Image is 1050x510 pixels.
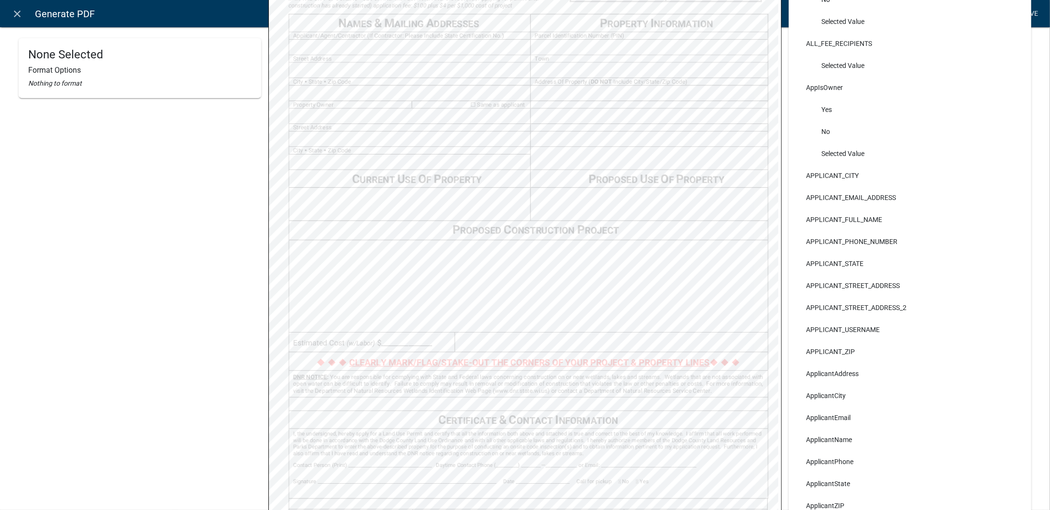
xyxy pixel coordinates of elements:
[798,275,1022,297] li: APPLICANT_STREET_ADDRESS
[28,79,82,87] i: Nothing to format
[798,297,1022,319] li: APPLICANT_STREET_ADDRESS_2
[798,165,1022,187] li: APPLICANT_CITY
[798,209,1022,231] li: APPLICANT_FULL_NAME
[35,4,95,23] span: Generate PDF
[798,451,1022,473] li: ApplicantPhone
[798,429,1022,451] li: ApplicantName
[798,77,1022,99] li: AppIsOwner
[798,99,1022,121] li: Yes
[28,48,252,62] h4: None Selected
[798,33,1022,55] li: ALL_FEE_RECIPIENTS
[798,473,1022,495] li: ApplicantState
[12,8,23,20] i: close
[798,363,1022,385] li: ApplicantAddress
[798,385,1022,407] li: ApplicantCity
[798,319,1022,341] li: APPLICANT_USERNAME
[798,187,1022,209] li: APPLICANT_EMAIL_ADDRESS
[798,11,1022,33] li: Selected Value
[798,341,1022,363] li: APPLICANT_ZIP
[798,253,1022,275] li: APPLICANT_STATE
[28,66,252,75] h6: Format Options
[798,407,1022,429] li: ApplicantEmail
[798,143,1022,165] li: Selected Value
[798,121,1022,143] li: No
[798,55,1022,77] li: Selected Value
[798,231,1022,253] li: APPLICANT_PHONE_NUMBER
